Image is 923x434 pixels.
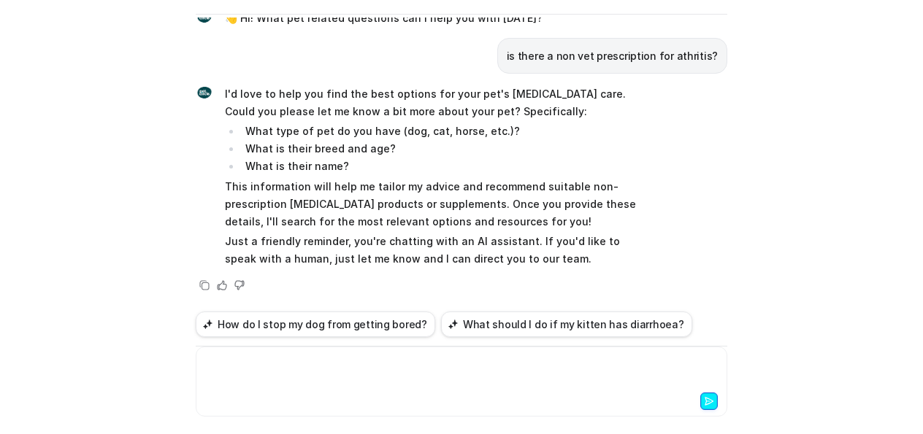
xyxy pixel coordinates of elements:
[196,84,213,101] img: Widget
[225,85,652,120] p: I'd love to help you find the best options for your pet's [MEDICAL_DATA] care. Could you please l...
[507,47,718,65] p: is there a non vet prescription for athritis?
[241,158,652,175] li: What is their name?
[225,233,652,268] p: Just a friendly reminder, you're chatting with an AI assistant. If you'd like to speak with a hum...
[196,311,435,337] button: How do I stop my dog from getting bored?
[241,123,652,140] li: What type of pet do you have (dog, cat, horse, etc.)?
[225,178,652,230] p: This information will help me tailor my advice and recommend suitable non-prescription [MEDICAL_D...
[225,9,543,27] p: 👋 Hi! What pet related questions can I help you with [DATE]?
[441,311,692,337] button: What should I do if my kitten has diarrhoea?
[241,140,652,158] li: What is their breed and age?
